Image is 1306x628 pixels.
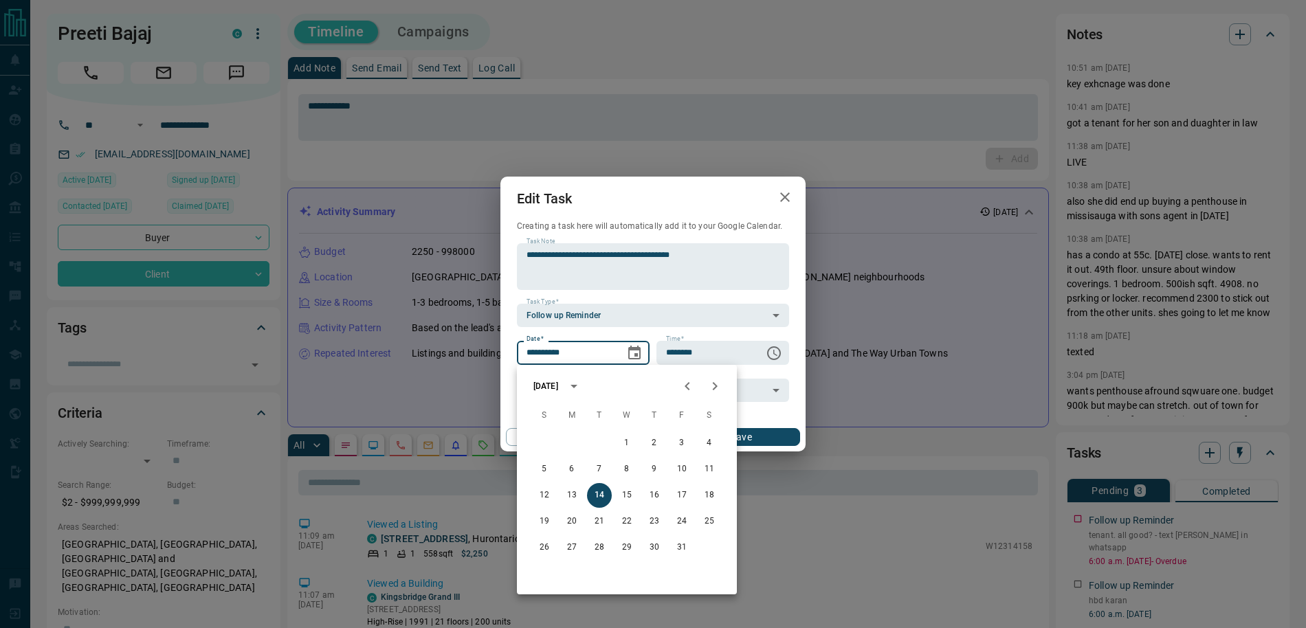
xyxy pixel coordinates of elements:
button: Next month [701,372,729,400]
button: 9 [642,457,667,482]
button: 11 [697,457,722,482]
span: Wednesday [615,402,639,429]
button: 18 [697,483,722,508]
button: 4 [697,431,722,456]
button: 1 [615,431,639,456]
button: 21 [587,509,612,534]
button: 27 [560,535,584,560]
button: 25 [697,509,722,534]
h2: Edit Task [500,177,588,221]
button: Choose date, selected date is Oct 14, 2025 [621,339,648,367]
button: 14 [587,483,612,508]
button: Previous month [674,372,701,400]
button: 13 [560,483,584,508]
div: Follow up Reminder [517,304,789,327]
button: 12 [532,483,557,508]
span: Friday [669,402,694,429]
label: Time [666,335,684,344]
button: 3 [669,431,694,456]
label: Task Note [527,237,555,246]
button: 2 [642,431,667,456]
button: 7 [587,457,612,482]
button: 23 [642,509,667,534]
button: 31 [669,535,694,560]
button: 22 [615,509,639,534]
span: Thursday [642,402,667,429]
button: 5 [532,457,557,482]
span: Tuesday [587,402,612,429]
p: Creating a task here will automatically add it to your Google Calendar. [517,221,789,232]
button: 28 [587,535,612,560]
button: Cancel [506,428,623,446]
button: 26 [532,535,557,560]
button: calendar view is open, switch to year view [562,374,586,398]
label: Task Type [527,298,559,306]
button: 20 [560,509,584,534]
div: [DATE] [533,380,558,392]
button: 16 [642,483,667,508]
button: 10 [669,457,694,482]
button: Choose time, selected time is 6:00 AM [760,339,788,367]
span: Monday [560,402,584,429]
span: Saturday [697,402,722,429]
button: 8 [615,457,639,482]
label: Date [527,335,544,344]
button: 29 [615,535,639,560]
button: 15 [615,483,639,508]
span: Sunday [532,402,557,429]
button: Save [683,428,800,446]
button: 24 [669,509,694,534]
button: 6 [560,457,584,482]
button: 17 [669,483,694,508]
button: 30 [642,535,667,560]
button: 19 [532,509,557,534]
